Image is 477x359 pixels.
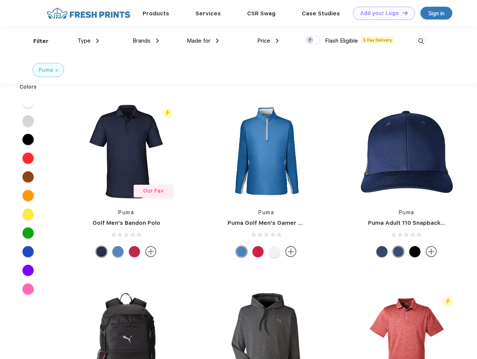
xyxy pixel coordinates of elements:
[55,69,58,72] img: filter_cancel.svg
[415,35,427,47] img: desktop_search.svg
[96,246,107,257] div: Navy Blazer
[143,10,169,17] a: Products
[92,220,160,226] a: Golf Men's Bandon Polo
[399,209,414,215] a: Puma
[39,66,53,74] div: Puma
[76,102,176,201] img: func=resize&h=266
[187,37,210,44] span: Made for
[145,246,157,257] img: more.svg
[252,246,264,257] div: Ski Patrol
[228,220,346,226] a: Puma Golf Men's Gamer Golf Quarter-Zip
[426,246,437,257] img: more.svg
[112,246,124,257] div: Lake Blue
[360,10,399,16] div: Add your Logo
[195,10,221,17] a: Services
[78,37,91,44] span: Type
[393,246,404,257] div: Peacoat Qut Shd
[357,102,456,201] img: func=resize&h=266
[402,11,408,15] img: DT
[269,246,280,257] div: Bright White
[133,37,151,44] span: Brands
[247,10,276,17] a: CSR Swag
[276,39,279,43] img: dropdown.png
[33,37,49,46] div: Filter
[409,246,420,257] div: Pma Blk Pma Blk
[361,37,394,43] span: 5 Day Delivery
[443,297,453,307] img: flash_active_toggle.svg
[156,39,159,43] img: dropdown.png
[325,37,358,44] span: Flash Eligible
[420,7,452,19] a: Sign in
[376,246,388,257] div: Peacoat with Qut Shd
[216,102,316,201] img: func=resize&h=266
[285,246,297,257] img: more.svg
[118,209,134,215] a: Puma
[258,209,274,215] a: Puma
[216,39,219,43] img: dropdown.png
[428,9,444,18] div: Sign in
[129,246,140,257] div: Ski Patrol
[14,83,43,91] div: Colors
[96,39,99,43] img: dropdown.png
[236,246,247,257] div: Bright Cobalt
[162,108,173,118] img: flash_active_toggle.svg
[45,7,133,20] img: fo%20logo%202.webp
[143,188,164,194] span: Our Fav
[257,37,270,44] span: Price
